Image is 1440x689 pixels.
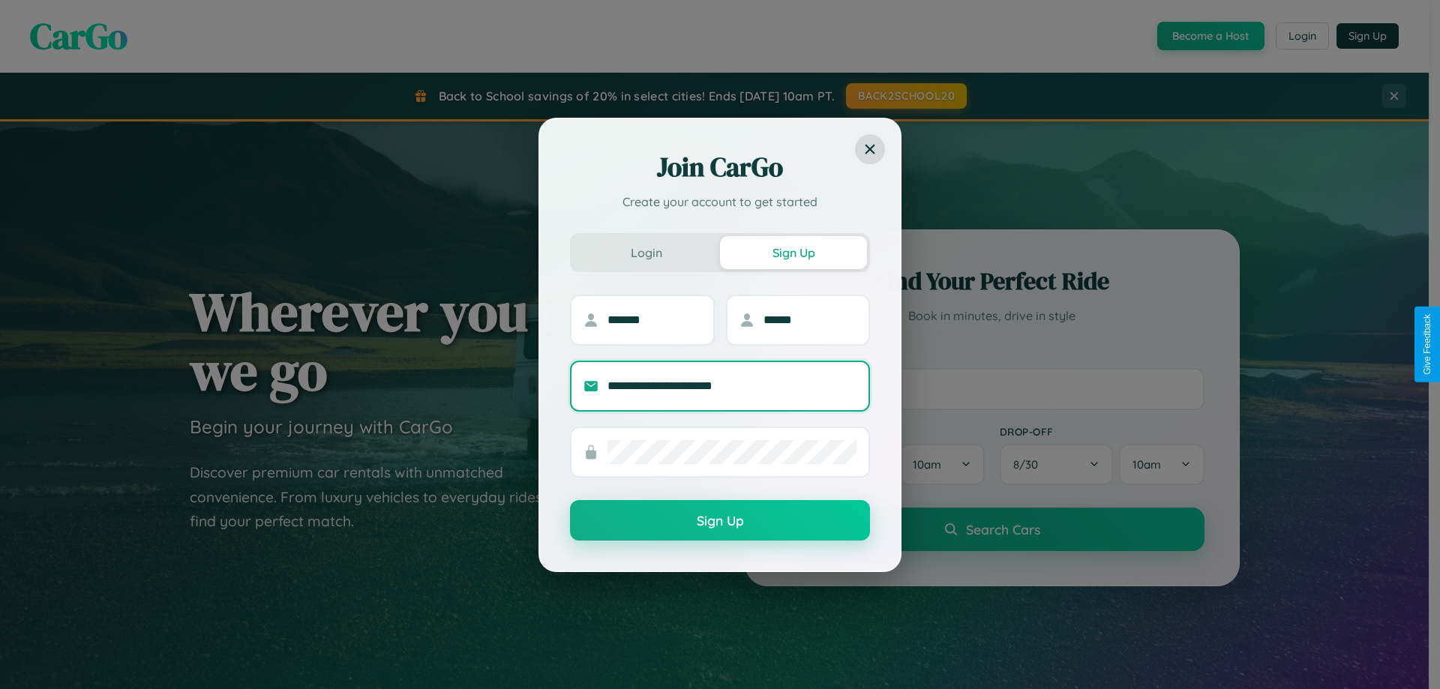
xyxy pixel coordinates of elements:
button: Sign Up [570,500,870,541]
button: Login [573,236,720,269]
h2: Join CarGo [570,149,870,185]
p: Create your account to get started [570,193,870,211]
div: Give Feedback [1422,314,1432,375]
button: Sign Up [720,236,867,269]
